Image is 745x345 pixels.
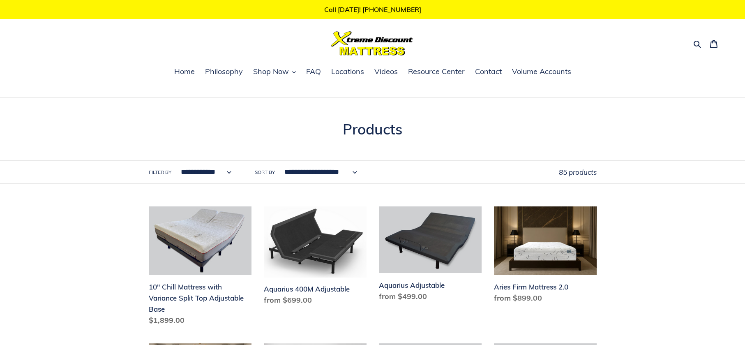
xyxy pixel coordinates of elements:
[306,67,321,76] span: FAQ
[249,66,300,78] button: Shop Now
[494,206,597,307] a: Aries Firm Mattress 2.0
[331,31,413,56] img: Xtreme Discount Mattress
[149,206,251,329] a: 10" Chill Mattress with Variance Split Top Adjustable Base
[205,67,243,76] span: Philosophy
[253,67,289,76] span: Shop Now
[302,66,325,78] a: FAQ
[374,67,398,76] span: Videos
[512,67,571,76] span: Volume Accounts
[408,67,465,76] span: Resource Center
[264,206,367,309] a: Aquarius 400M Adjustable
[559,168,597,176] span: 85 products
[255,169,275,176] label: Sort by
[471,66,506,78] a: Contact
[404,66,469,78] a: Resource Center
[475,67,502,76] span: Contact
[327,66,368,78] a: Locations
[508,66,575,78] a: Volume Accounts
[379,206,482,305] a: Aquarius Adjustable
[343,120,402,138] span: Products
[331,67,364,76] span: Locations
[174,67,195,76] span: Home
[149,169,171,176] label: Filter by
[370,66,402,78] a: Videos
[201,66,247,78] a: Philosophy
[170,66,199,78] a: Home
